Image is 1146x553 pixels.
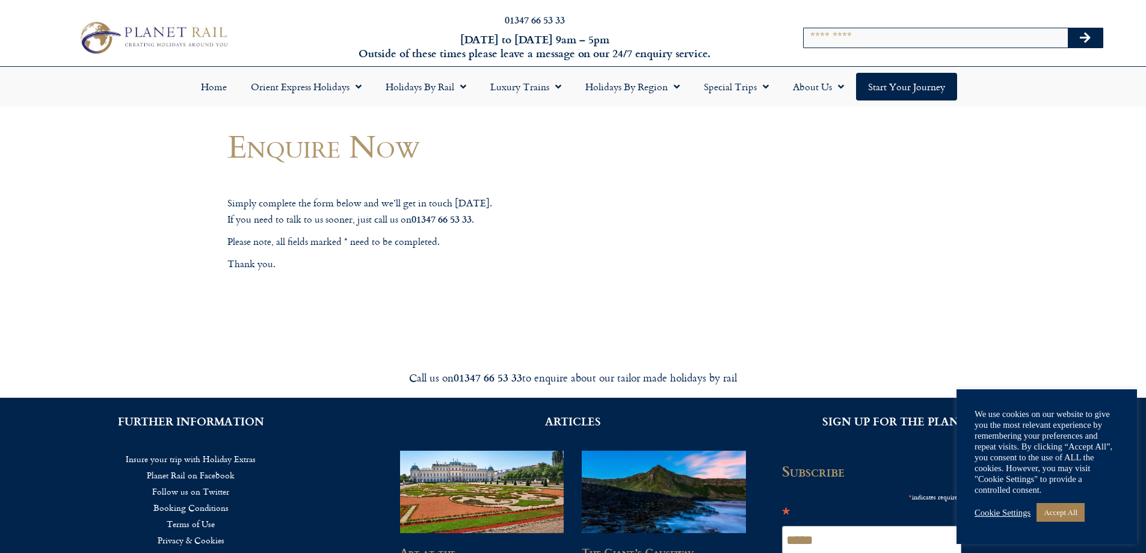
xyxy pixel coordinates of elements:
[236,371,910,385] div: Call us on to enquire about our tailor made holidays by rail
[227,234,679,250] p: Please note, all fields marked * need to be completed.
[1068,28,1103,48] button: Search
[6,73,1140,100] nav: Menu
[478,73,573,100] a: Luxury Trains
[411,212,472,226] strong: 01347 66 53 33
[18,483,364,499] a: Follow us on Twitter
[18,532,364,548] a: Privacy & Cookies
[782,463,969,480] h2: Subscribe
[573,73,692,100] a: Holidays by Region
[18,516,364,532] a: Terms of Use
[239,73,374,100] a: Orient Express Holidays
[856,73,957,100] a: Start your Journey
[782,489,961,504] div: indicates required
[227,128,679,164] h1: Enquire Now
[505,13,565,26] a: 01347 66 53 33
[189,73,239,100] a: Home
[975,409,1119,495] div: We use cookies on our website to give you the most relevant experience by remembering your prefer...
[227,256,679,272] p: Thank you.
[454,369,522,385] strong: 01347 66 53 33
[18,499,364,516] a: Booking Conditions
[309,32,761,61] h6: [DATE] to [DATE] 9am – 5pm Outside of these times please leave a message on our 24/7 enquiry serv...
[18,416,364,427] h2: FURTHER INFORMATION
[227,196,679,227] p: Simply complete the form below and we’ll get in touch [DATE]. If you need to talk to us sooner, j...
[400,416,746,427] h2: ARTICLES
[782,416,1128,427] h2: SIGN UP FOR THE PLANET RAIL NEWSLETTER
[74,18,232,57] img: Planet Rail Train Holidays Logo
[975,507,1030,518] a: Cookie Settings
[781,73,856,100] a: About Us
[692,73,781,100] a: Special Trips
[18,467,364,483] a: Planet Rail on Facebook
[374,73,478,100] a: Holidays by Rail
[18,451,364,467] a: Insure your trip with Holiday Extras
[1037,503,1085,522] a: Accept All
